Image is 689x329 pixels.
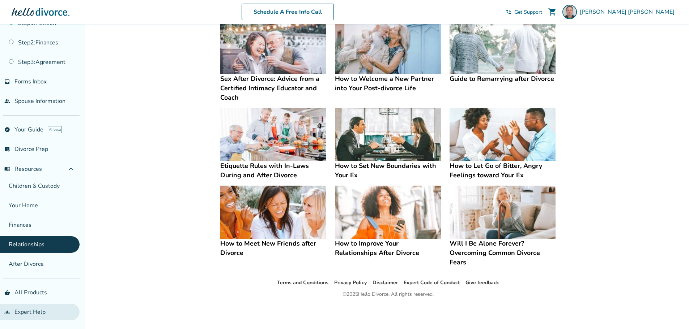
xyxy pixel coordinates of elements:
img: Will I Be Alone Forever? Overcoming Common Divorce Fears [450,186,556,239]
img: How to Improve Your Relationships After Divorce [335,186,441,239]
span: people [4,98,10,104]
li: Disclaimer [373,278,398,287]
h4: How to Improve Your Relationships After Divorce [335,239,441,257]
span: groups [4,309,10,315]
img: Guide to Remarrying after Divorce [450,21,556,74]
img: How to Let Go of Bitter, Angry Feelings toward Your Ex [450,108,556,161]
span: [PERSON_NAME] [PERSON_NAME] [580,8,677,16]
span: phone_in_talk [506,9,511,15]
img: James Sjerven [562,5,577,19]
a: Sex After Divorce: Advice from a Certified Intimacy Educator and CoachSex After Divorce: Advice f... [220,21,326,103]
img: Etiquette Rules with In-Laws During and After Divorce [220,108,326,161]
span: Resources [4,165,42,173]
img: How to Meet New Friends after Divorce [220,186,326,239]
span: Forms Inbox [14,78,47,86]
a: How to Let Go of Bitter, Angry Feelings toward Your ExHow to Let Go of Bitter, Angry Feelings tow... [450,108,556,180]
span: menu_book [4,166,10,172]
a: Guide to Remarrying after DivorceGuide to Remarrying after Divorce [450,21,556,84]
img: How to Set New Boundaries with Your Ex [335,108,441,161]
span: Get Support [514,9,542,16]
h4: How to Set New Boundaries with Your Ex [335,161,441,180]
h4: How to Meet New Friends after Divorce [220,239,326,257]
div: © 2025 Hello Divorce. All rights reserved. [343,290,434,299]
h4: Will I Be Alone Forever? Overcoming Common Divorce Fears [450,239,556,267]
iframe: Chat Widget [653,294,689,329]
img: Sex After Divorce: Advice from a Certified Intimacy Educator and Coach [220,21,326,74]
span: AI beta [48,126,62,133]
span: shopping_basket [4,290,10,295]
a: Expert Code of Conduct [404,279,460,286]
h4: How to Welcome a New Partner into Your Post-divorce Life [335,74,441,93]
a: How to Welcome a New Partner into Your Post-divorce LifeHow to Welcome a New Partner into Your Po... [335,21,441,93]
img: How to Welcome a New Partner into Your Post-divorce Life [335,21,441,74]
a: Etiquette Rules with In-Laws During and After DivorceEtiquette Rules with In-Laws During and Afte... [220,108,326,180]
span: expand_less [67,165,75,173]
span: shopping_cart [548,8,557,16]
span: list_alt_check [4,146,10,152]
h4: Guide to Remarrying after Divorce [450,74,556,83]
li: Give feedback [465,278,499,287]
a: How to Set New Boundaries with Your ExHow to Set New Boundaries with Your Ex [335,108,441,180]
a: How to Meet New Friends after DivorceHow to Meet New Friends after Divorce [220,186,326,257]
h4: How to Let Go of Bitter, Angry Feelings toward Your Ex [450,161,556,180]
span: inbox [4,79,10,85]
a: Will I Be Alone Forever? Overcoming Common Divorce FearsWill I Be Alone Forever? Overcoming Commo... [450,186,556,267]
a: Terms and Conditions [277,279,328,286]
a: Schedule A Free Info Call [242,4,334,20]
a: How to Improve Your Relationships After DivorceHow to Improve Your Relationships After Divorce [335,186,441,257]
h4: Sex After Divorce: Advice from a Certified Intimacy Educator and Coach [220,74,326,102]
a: phone_in_talkGet Support [506,9,542,16]
a: Privacy Policy [334,279,367,286]
span: explore [4,127,10,133]
h4: Etiquette Rules with In-Laws During and After Divorce [220,161,326,180]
